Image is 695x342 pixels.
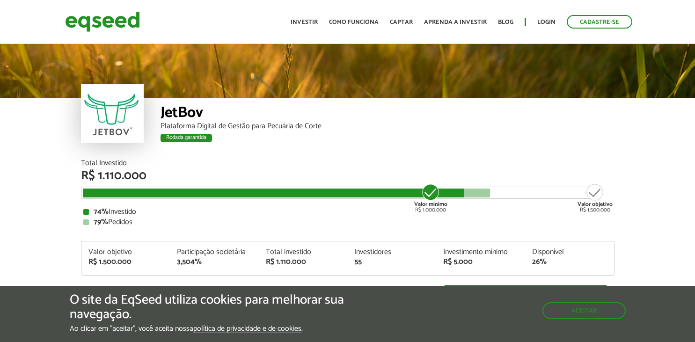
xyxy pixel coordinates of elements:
div: Valor objetivo [88,248,163,256]
strong: 79% [94,216,108,228]
div: R$ 1.500.000 [578,183,613,213]
a: Investir [291,19,318,25]
div: Disponível [532,248,607,256]
div: R$ 5.000 [443,258,518,266]
div: Investidores [354,248,429,256]
img: EqSeed [65,9,140,34]
p: Compartilhar: [88,285,430,294]
div: Participação societária [177,248,252,256]
div: 26% [532,258,607,266]
div: R$ 1.110.000 [81,170,615,182]
div: 55 [354,258,429,266]
div: JetBov [161,105,615,123]
h5: O site da EqSeed utiliza cookies para melhorar sua navegação. [70,293,403,322]
a: Blog [498,19,513,25]
strong: Valor objetivo [578,200,613,209]
div: Pedidos [83,218,612,226]
p: Ao clicar em "aceitar", você aceita nossa . [70,324,403,333]
div: 3,504% [177,258,252,266]
a: Login [537,19,556,25]
a: Aprenda a investir [424,19,487,25]
div: R$ 1.000.000 [413,183,448,213]
a: Captar [390,19,413,25]
a: Como funciona [329,19,379,25]
div: Investido [83,208,612,216]
a: Investir [444,285,607,306]
a: política de privacidade e de cookies [193,325,301,333]
strong: Valor mínimo [414,200,447,209]
div: Plataforma Digital de Gestão para Pecuária de Corte [161,123,615,130]
div: Investimento mínimo [443,248,518,256]
button: Aceitar [542,302,626,319]
div: Total investido [266,248,341,256]
div: Total Investido [81,160,615,167]
div: Rodada garantida [161,134,212,142]
strong: 74% [94,205,109,218]
a: Cadastre-se [567,15,632,29]
div: R$ 1.110.000 [266,258,341,266]
div: R$ 1.500.000 [88,258,163,266]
